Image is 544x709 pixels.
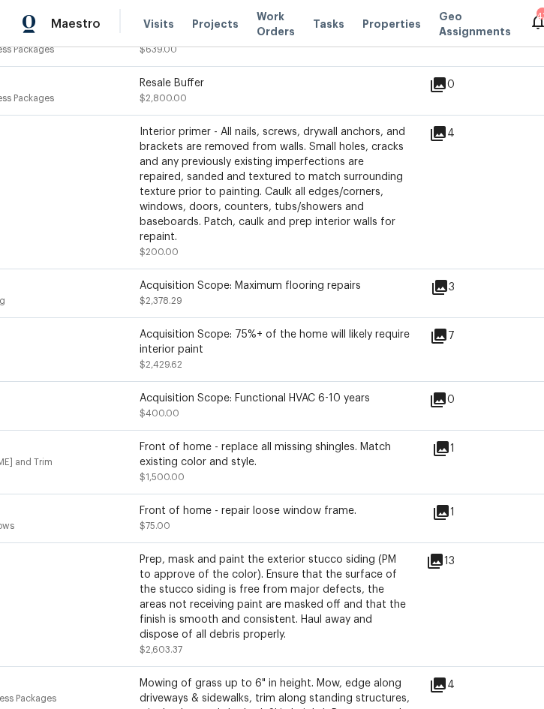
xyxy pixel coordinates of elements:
span: Work Orders [257,9,295,39]
span: $2,603.37 [140,645,182,654]
span: Geo Assignments [439,9,511,39]
span: $2,429.62 [140,360,182,369]
div: Interior primer - All nails, screws, drywall anchors, and brackets are removed from walls. Small ... [140,125,410,245]
div: Acquisition Scope: 75%+ of the home will likely require interior paint [140,327,410,357]
div: Front of home - repair loose window frame. [140,503,410,518]
span: Visits [143,17,174,32]
span: $400.00 [140,409,179,418]
div: 7 [430,327,503,345]
span: Properties [362,17,421,32]
div: 3 [431,278,503,296]
div: Acquisition Scope: Functional HVAC 6-10 years [140,391,410,406]
div: 4 [429,676,503,694]
div: 4 [429,125,503,143]
span: Tasks [313,19,344,29]
span: $2,378.29 [140,296,182,305]
span: $1,500.00 [140,473,185,482]
span: Projects [192,17,239,32]
span: Maestro [51,17,101,32]
div: Resale Buffer [140,76,410,91]
div: Acquisition Scope: Maximum flooring repairs [140,278,410,293]
span: $2,800.00 [140,94,187,103]
span: $200.00 [140,248,179,257]
div: 13 [426,552,503,570]
span: $75.00 [140,521,170,530]
div: Front of home - replace all missing shingles. Match existing color and style. [140,440,410,470]
div: 0 [429,391,503,409]
div: 0 [429,76,503,94]
div: 1 [432,440,503,458]
span: $639.00 [140,45,177,54]
div: 1 [432,503,503,521]
div: Prep, mask and paint the exterior stucco siding (PM to approve of the color). Ensure that the sur... [140,552,410,642]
